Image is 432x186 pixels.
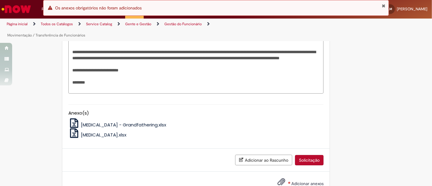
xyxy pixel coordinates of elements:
[7,22,28,26] a: Página inicial
[68,132,127,138] a: [MEDICAL_DATA].xlsx
[81,122,166,128] span: [MEDICAL_DATA] - Grandfathering.xlsx
[235,155,292,165] button: Adicionar ao Rascunho
[125,22,151,26] a: Gente e Gestão
[388,7,393,11] span: LM
[164,22,202,26] a: Gestão do Funcionário
[68,35,324,93] textarea: Descrição
[382,3,386,8] button: Fechar Notificação
[41,22,73,26] a: Todos os Catálogos
[81,132,126,138] span: [MEDICAL_DATA].xlsx
[397,6,427,12] span: [PERSON_NAME]
[68,122,166,128] a: [MEDICAL_DATA] - Grandfathering.xlsx
[42,6,63,12] span: Requisições
[68,111,324,116] h5: Anexo(s)
[7,33,85,38] a: Movimentação / Transferência de Funcionários
[86,22,112,26] a: Service Catalog
[295,155,324,165] button: Solicitação
[1,3,32,15] img: ServiceNow
[55,5,142,11] span: Os anexos obrigatórios não foram adicionados
[5,19,283,41] ul: Trilhas de página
